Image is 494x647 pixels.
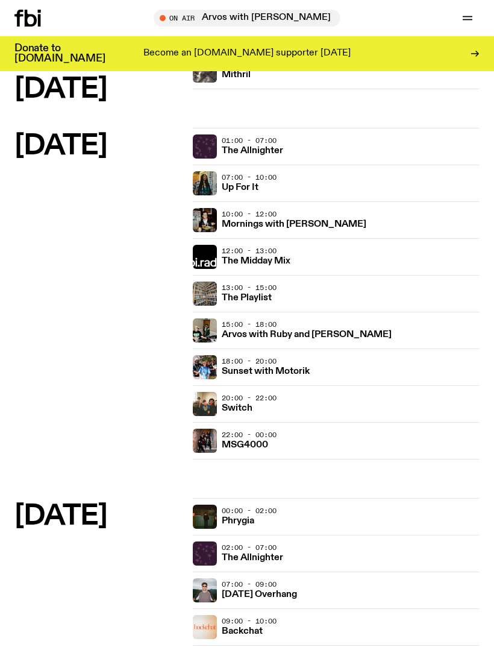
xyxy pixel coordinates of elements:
h3: The Allnighter [222,147,283,156]
span: 07:00 - 09:00 [222,579,277,589]
span: 22:00 - 00:00 [222,430,277,440]
a: [DATE] Overhang [222,588,297,599]
span: 09:00 - 10:00 [222,616,277,626]
h3: [DATE] Overhang [222,590,297,599]
img: A corner shot of the fbi music library [193,282,217,306]
a: Arvos with Ruby and [PERSON_NAME] [222,328,392,339]
h3: The Allnighter [222,554,283,563]
h3: Donate to [DOMAIN_NAME] [14,43,105,64]
span: 00:00 - 02:00 [222,506,277,516]
img: Harrie Hastings stands in front of cloud-covered sky and rolling hills. He's wearing sunglasses a... [193,578,217,602]
h3: Sunset with Motorik [222,367,310,376]
h3: Backchat [222,627,263,636]
span: 07:00 - 10:00 [222,172,277,182]
a: Mithril [222,68,251,80]
a: The Allnighter [222,551,283,563]
h2: [DATE] [14,76,183,103]
h3: The Playlist [222,294,272,303]
h2: [DATE] [14,133,183,160]
h3: Up For It [222,183,258,192]
span: 02:00 - 07:00 [222,543,277,552]
span: 20:00 - 22:00 [222,393,277,403]
h3: Arvos with Ruby and [PERSON_NAME] [222,330,392,339]
p: Become an [DOMAIN_NAME] supporter [DATE] [143,48,351,59]
h3: MSG4000 [222,441,268,450]
img: Ify - a Brown Skin girl with black braided twists, looking up to the side with her tongue stickin... [193,171,217,195]
a: Mornings with [PERSON_NAME] [222,218,366,229]
img: A warm film photo of the switch team sitting close together. from left to right: Cedar, Lau, Sand... [193,392,217,416]
a: The Allnighter [222,144,283,156]
img: Sam blankly stares at the camera, brightly lit by a camera flash wearing a hat collared shirt and... [193,208,217,232]
span: 15:00 - 18:00 [222,320,277,329]
a: The Midday Mix [222,254,290,266]
a: Backchat [222,625,263,636]
a: Phrygia [222,514,254,526]
h3: The Midday Mix [222,257,290,266]
h3: Switch [222,404,252,413]
span: 18:00 - 20:00 [222,356,277,366]
img: Andrew, Reenie, and Pat stand in a row, smiling at the camera, in dappled light with a vine leafe... [193,355,217,379]
a: Sunset with Motorik [222,365,310,376]
img: A greeny-grainy film photo of Bela, John and Bindi at night. They are standing in a backyard on g... [193,505,217,529]
button: On AirArvos with [PERSON_NAME] [154,10,340,27]
a: Up For It [222,181,258,192]
a: The Playlist [222,291,272,303]
span: 10:00 - 12:00 [222,209,277,219]
span: 13:00 - 15:00 [222,283,277,292]
span: 12:00 - 13:00 [222,246,277,256]
h3: Mithril [222,71,251,80]
a: MSG4000 [222,438,268,450]
img: Ruby wears a Collarbones t shirt and pretends to play the DJ decks, Al sings into a pringles can.... [193,318,217,342]
h3: Phrygia [222,517,254,526]
h3: Mornings with [PERSON_NAME] [222,220,366,229]
h2: [DATE] [14,503,183,530]
a: Switch [222,402,252,413]
span: 01:00 - 07:00 [222,136,277,145]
